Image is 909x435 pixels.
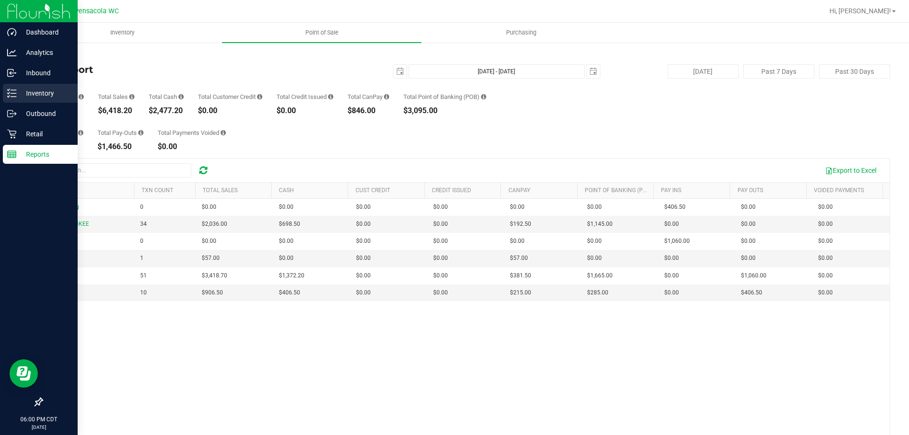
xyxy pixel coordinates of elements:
[202,254,220,263] span: $57.00
[818,203,833,212] span: $0.00
[433,271,448,280] span: $0.00
[585,187,652,194] a: Point of Banking (POB)
[17,47,73,58] p: Analytics
[158,130,226,136] div: Total Payments Voided
[98,143,143,151] div: $1,466.50
[587,288,608,297] span: $285.00
[587,65,600,78] span: select
[741,288,762,297] span: $406.50
[743,64,814,79] button: Past 7 Days
[142,187,173,194] a: TXN Count
[664,220,679,229] span: $0.00
[140,271,147,280] span: 51
[510,254,528,263] span: $57.00
[741,220,756,229] span: $0.00
[149,107,184,115] div: $2,477.20
[493,28,549,37] span: Purchasing
[7,109,17,118] inline-svg: Outbound
[98,107,134,115] div: $6,418.20
[140,203,143,212] span: 0
[4,415,73,424] p: 06:00 PM CDT
[356,271,371,280] span: $0.00
[738,187,763,194] a: Pay Outs
[17,108,73,119] p: Outbound
[49,163,191,178] input: Search...
[158,143,226,151] div: $0.00
[98,28,147,37] span: Inventory
[741,271,766,280] span: $1,060.00
[433,254,448,263] span: $0.00
[587,203,602,212] span: $0.00
[17,27,73,38] p: Dashboard
[79,94,84,100] i: Count of all successful payment transactions, possibly including voids, refunds, and cash-back fr...
[510,203,525,212] span: $0.00
[433,237,448,246] span: $0.00
[7,68,17,78] inline-svg: Inbound
[221,130,226,136] i: Sum of all voided payment transaction amounts (excluding tips and transaction fees) within the da...
[356,288,371,297] span: $0.00
[140,237,143,246] span: 0
[432,187,471,194] a: Credit Issued
[140,254,143,263] span: 1
[78,130,83,136] i: Sum of all cash pay-ins added to tills within the date range.
[356,203,371,212] span: $0.00
[7,129,17,139] inline-svg: Retail
[178,94,184,100] i: Sum of all successful, non-voided cash payment transaction amounts (excluding tips and transactio...
[9,359,38,388] iframe: Resource center
[587,271,613,280] span: $1,665.00
[818,254,833,263] span: $0.00
[279,187,294,194] a: Cash
[7,48,17,57] inline-svg: Analytics
[818,237,833,246] span: $0.00
[433,288,448,297] span: $0.00
[664,271,679,280] span: $0.00
[587,254,602,263] span: $0.00
[279,237,294,246] span: $0.00
[664,254,679,263] span: $0.00
[818,271,833,280] span: $0.00
[202,237,216,246] span: $0.00
[741,237,756,246] span: $0.00
[356,254,371,263] span: $0.00
[140,288,147,297] span: 10
[279,203,294,212] span: $0.00
[510,220,531,229] span: $192.50
[203,187,238,194] a: Total Sales
[129,94,134,100] i: Sum of all successful, non-voided payment transaction amounts (excluding tips and transaction fee...
[222,23,421,43] a: Point of Sale
[202,288,223,297] span: $906.50
[17,88,73,99] p: Inventory
[393,65,407,78] span: select
[17,128,73,140] p: Retail
[384,94,389,100] i: Sum of all successful, non-voided payment transaction amounts using CanPay (as well as manual Can...
[257,94,262,100] i: Sum of all successful, non-voided payment transaction amounts using account credit as the payment...
[356,237,371,246] span: $0.00
[7,150,17,159] inline-svg: Reports
[17,149,73,160] p: Reports
[356,220,371,229] span: $0.00
[510,271,531,280] span: $381.50
[23,23,222,43] a: Inventory
[276,94,333,100] div: Total Credit Issued
[356,187,390,194] a: Cust Credit
[293,28,351,37] span: Point of Sale
[664,237,690,246] span: $1,060.00
[4,424,73,431] p: [DATE]
[138,130,143,136] i: Sum of all cash pay-outs removed from tills within the date range.
[510,288,531,297] span: $215.00
[508,187,530,194] a: CanPay
[198,94,262,100] div: Total Customer Credit
[818,220,833,229] span: $0.00
[481,94,486,100] i: Sum of the successful, non-voided point-of-banking payment transaction amounts, both via payment ...
[202,271,227,280] span: $3,418.70
[279,288,300,297] span: $406.50
[149,94,184,100] div: Total Cash
[818,288,833,297] span: $0.00
[98,130,143,136] div: Total Pay-Outs
[403,94,486,100] div: Total Point of Banking (POB)
[74,7,119,15] span: Pensacola WC
[829,7,891,15] span: Hi, [PERSON_NAME]!
[140,220,147,229] span: 34
[668,64,739,79] button: [DATE]
[510,237,525,246] span: $0.00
